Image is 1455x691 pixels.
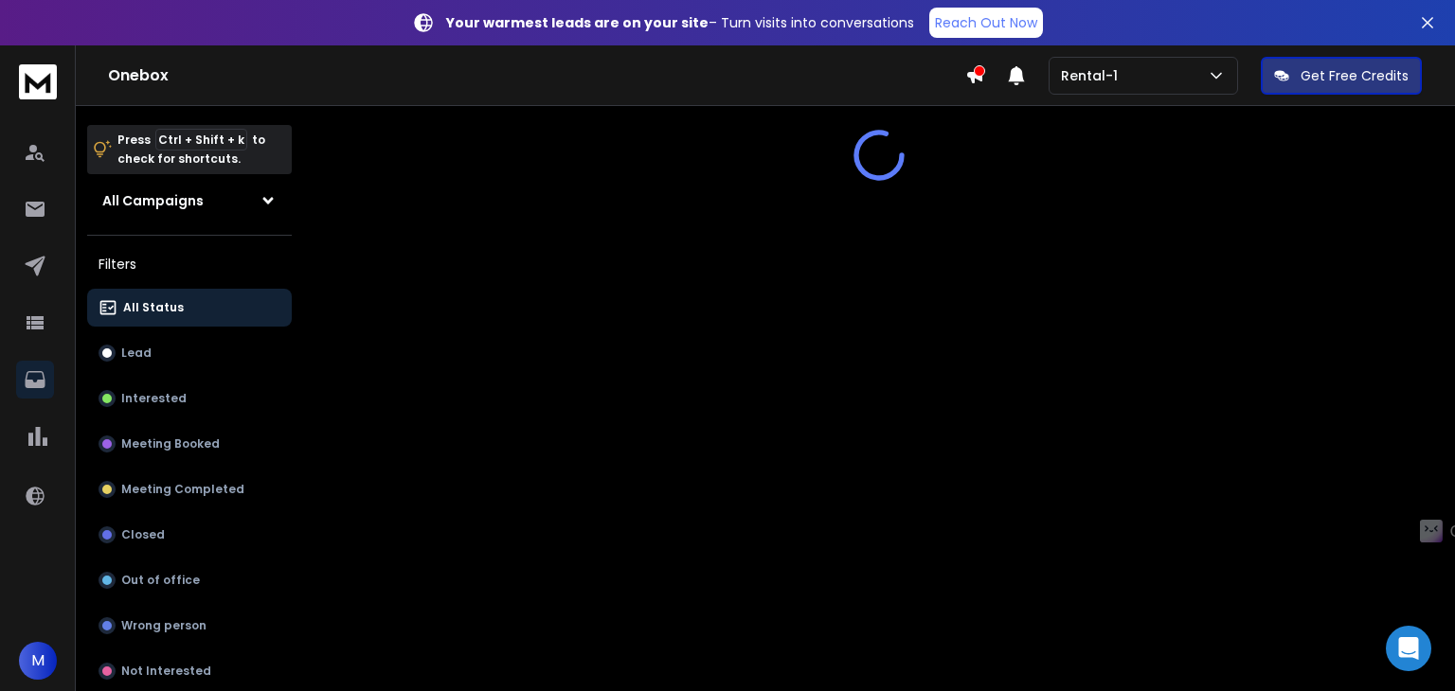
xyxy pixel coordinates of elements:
[87,607,292,645] button: Wrong person
[87,561,292,599] button: Out of office
[121,573,200,588] p: Out of office
[87,516,292,554] button: Closed
[87,470,292,508] button: Meeting Completed
[108,64,965,87] h1: Onebox
[117,131,265,168] p: Press to check for shortcuts.
[121,436,220,452] p: Meeting Booked
[87,182,292,220] button: All Campaigns
[929,8,1043,38] a: Reach Out Now
[87,380,292,417] button: Interested
[1386,626,1431,671] div: Open Intercom Messenger
[121,664,211,679] p: Not Interested
[935,13,1037,32] p: Reach Out Now
[446,13,709,32] strong: Your warmest leads are on your site
[87,425,292,463] button: Meeting Booked
[19,642,57,680] button: M
[121,482,244,497] p: Meeting Completed
[87,289,292,327] button: All Status
[87,652,292,690] button: Not Interested
[123,300,184,315] p: All Status
[87,251,292,277] h3: Filters
[102,191,204,210] h1: All Campaigns
[155,129,247,151] span: Ctrl + Shift + k
[121,618,207,633] p: Wrong person
[1301,66,1409,85] p: Get Free Credits
[121,527,165,542] p: Closed
[121,345,152,361] p: Lead
[121,391,187,406] p: Interested
[446,13,914,32] p: – Turn visits into conversations
[19,64,57,99] img: logo
[1061,66,1125,85] p: Rental-1
[87,334,292,372] button: Lead
[1261,57,1422,95] button: Get Free Credits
